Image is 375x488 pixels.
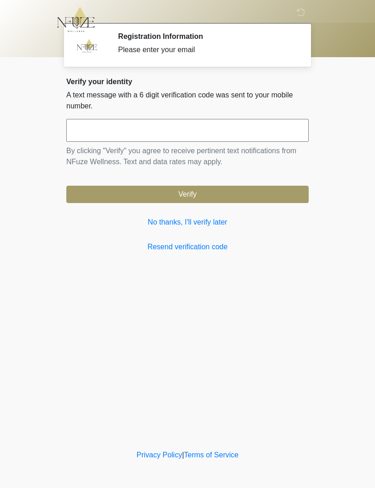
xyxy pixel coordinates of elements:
img: Agent Avatar [73,32,101,59]
p: By clicking "Verify" you agree to receive pertinent text notifications from NFuze Wellness. Text ... [66,145,309,167]
a: Privacy Policy [137,451,182,459]
a: Terms of Service [184,451,238,459]
h2: Verify your identity [66,77,309,86]
button: Verify [66,186,309,203]
a: No thanks, I'll verify later [66,217,309,228]
a: | [182,451,184,459]
a: Resend verification code [66,241,309,252]
p: A text message with a 6 digit verification code was sent to your mobile number. [66,90,309,112]
div: Please enter your email [118,44,295,55]
img: NFuze Wellness Logo [57,7,95,32]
